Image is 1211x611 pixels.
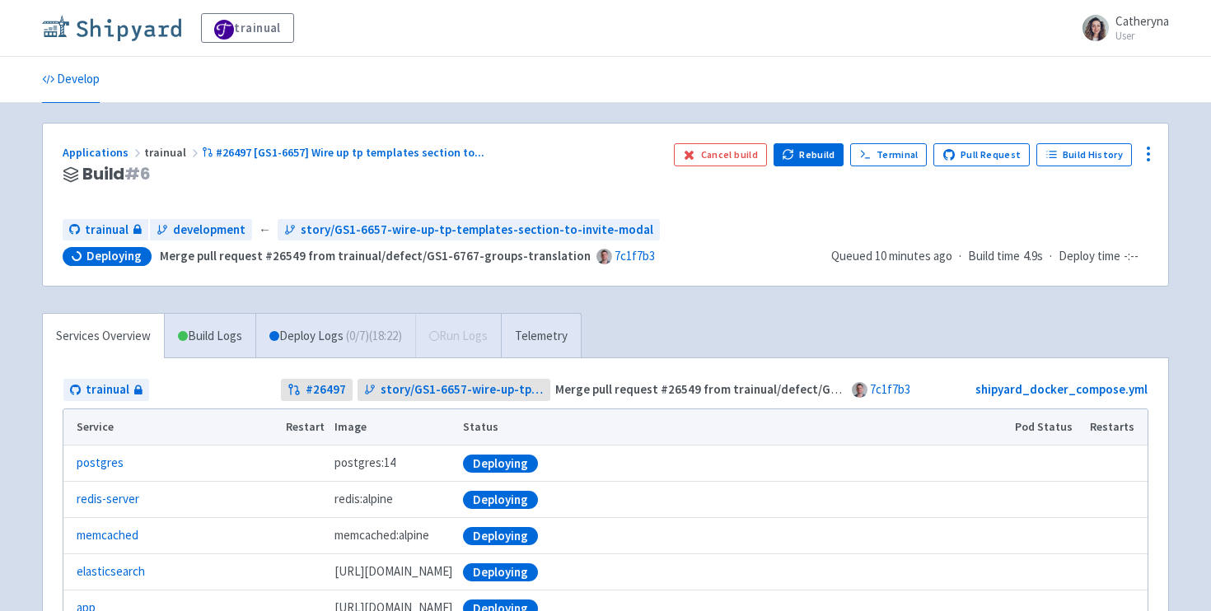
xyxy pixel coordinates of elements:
[850,143,927,166] a: Terminal
[43,314,164,359] a: Services Overview
[165,314,255,359] a: Build Logs
[259,221,271,240] span: ←
[831,248,952,264] span: Queued
[334,526,429,545] span: memcached:alpine
[1059,247,1120,266] span: Deploy time
[831,247,1148,266] div: · ·
[63,219,148,241] a: trainual
[278,219,660,241] a: story/GS1-6657-wire-up-tp-templates-section-to-invite-modal
[150,219,252,241] a: development
[555,381,986,397] strong: Merge pull request #26549 from trainual/defect/GS1-6767-groups-translation
[280,409,330,445] th: Restart
[933,143,1030,166] a: Pull Request
[1115,13,1169,29] span: Catheryna
[306,380,346,399] strong: # 26497
[255,314,415,359] a: Deploy Logs (0/7)(18:22)
[1124,247,1139,266] span: -:--
[615,248,655,264] a: 7c1f7b3
[1073,15,1169,41] a: Catheryna User
[774,143,844,166] button: Rebuild
[463,527,538,545] div: Deploying
[501,314,581,359] a: Telemetry
[173,221,245,240] span: development
[334,562,452,581] span: [DOMAIN_NAME][URL]
[77,490,139,509] a: redis-server
[42,57,100,103] a: Develop
[330,409,458,445] th: Image
[1036,143,1132,166] a: Build History
[1010,409,1085,445] th: Pod Status
[1023,247,1043,266] span: 4.9s
[77,454,124,473] a: postgres
[346,327,402,346] span: ( 0 / 7 ) (18:22)
[144,145,202,160] span: trainual
[975,381,1148,397] a: shipyard_docker_compose.yml
[63,379,149,401] a: trainual
[63,409,280,445] th: Service
[202,145,487,160] a: #26497 [GS1-6657] Wire up tp templates section to...
[85,221,129,240] span: trainual
[870,381,910,397] a: 7c1f7b3
[1085,409,1148,445] th: Restarts
[358,379,551,401] a: story/GS1-6657-wire-up-tp-templates-section-to-invite-modal
[463,563,538,581] div: Deploying
[77,562,145,581] a: elasticsearch
[216,145,484,160] span: #26497 [GS1-6657] Wire up tp templates section to ...
[301,221,653,240] span: story/GS1-6657-wire-up-tp-templates-section-to-invite-modal
[63,145,144,160] a: Applications
[201,13,294,43] a: trainual
[82,165,151,184] span: Build
[334,490,393,509] span: redis:alpine
[77,526,138,545] a: memcached
[124,162,151,185] span: # 6
[463,491,538,509] div: Deploying
[281,379,353,401] a: #26497
[334,454,395,473] span: postgres:14
[381,380,545,399] span: story/GS1-6657-wire-up-tp-templates-section-to-invite-modal
[458,409,1010,445] th: Status
[86,380,129,399] span: trainual
[968,247,1020,266] span: Build time
[875,248,952,264] time: 10 minutes ago
[1115,30,1169,41] small: User
[42,15,181,41] img: Shipyard logo
[86,248,142,264] span: Deploying
[674,143,767,166] button: Cancel build
[160,248,591,264] strong: Merge pull request #26549 from trainual/defect/GS1-6767-groups-translation
[463,455,538,473] div: Deploying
